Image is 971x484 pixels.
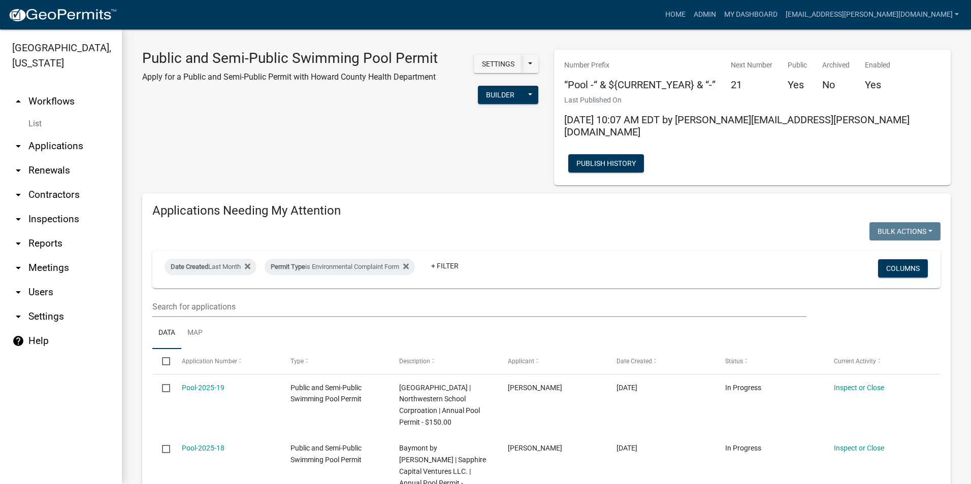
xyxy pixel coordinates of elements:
[865,79,890,91] h5: Yes
[182,444,224,452] a: Pool-2025-18
[508,384,562,392] span: Jeff Layden
[498,349,607,373] datatable-header-cell: Applicant
[152,317,181,350] a: Data
[152,203,941,218] h4: Applications Needing My Attention
[12,213,24,225] i: arrow_drop_down
[690,5,720,24] a: Admin
[152,349,172,373] datatable-header-cell: Select
[564,95,941,106] p: Last Published On
[782,5,963,24] a: [EMAIL_ADDRESS][PERSON_NAME][DOMAIN_NAME]
[12,189,24,201] i: arrow_drop_down
[824,349,933,373] datatable-header-cell: Current Activity
[265,259,415,275] div: is Environmental Complaint Form
[564,114,910,138] span: [DATE] 10:07 AM EDT by [PERSON_NAME][EMAIL_ADDRESS][PERSON_NAME][DOMAIN_NAME]
[165,259,256,275] div: Last Month
[822,79,850,91] h5: No
[280,349,389,373] datatable-header-cell: Type
[878,259,928,278] button: Columns
[731,79,772,91] h5: 21
[474,55,523,73] button: Settings
[822,60,850,71] p: Archived
[617,384,637,392] span: 08/26/2025
[12,262,24,274] i: arrow_drop_down
[182,384,224,392] a: Pool-2025-19
[564,79,716,91] h5: “Pool -“ & ${CURRENT_YEAR} & “-”
[508,358,534,365] span: Applicant
[12,237,24,250] i: arrow_drop_down
[725,358,743,365] span: Status
[834,384,884,392] a: Inspect or Close
[564,60,716,71] p: Number Prefix
[399,358,430,365] span: Description
[152,296,806,317] input: Search for applications
[568,160,644,168] wm-modal-confirm: Workflow Publish History
[181,317,209,350] a: Map
[508,444,562,452] span: Kimberly Trilling
[12,310,24,323] i: arrow_drop_down
[869,222,941,240] button: Bulk Actions
[290,358,304,365] span: Type
[12,140,24,152] i: arrow_drop_down
[788,60,807,71] p: Public
[716,349,824,373] datatable-header-cell: Status
[142,71,438,83] p: Apply for a Public and Semi-Public Permit with Howard County Health Department
[390,349,498,373] datatable-header-cell: Description
[617,444,637,452] span: 08/14/2025
[568,154,644,172] button: Publish History
[290,444,362,464] span: Public and Semi-Public Swimming Pool Permit
[290,384,362,403] span: Public and Semi-Public Swimming Pool Permit
[720,5,782,24] a: My Dashboard
[12,164,24,177] i: arrow_drop_down
[617,358,652,365] span: Date Created
[271,263,305,270] span: Permit Type
[834,358,876,365] span: Current Activity
[725,444,761,452] span: In Progress
[171,263,208,270] span: Date Created
[607,349,716,373] datatable-header-cell: Date Created
[731,60,772,71] p: Next Number
[399,384,480,426] span: Northwestern High School | Northwestern School Corproation | Annual Pool Permit - $150.00
[182,358,237,365] span: Application Number
[12,335,24,347] i: help
[865,60,890,71] p: Enabled
[725,384,761,392] span: In Progress
[661,5,690,24] a: Home
[788,79,807,91] h5: Yes
[423,257,467,275] a: + Filter
[12,286,24,298] i: arrow_drop_down
[12,95,24,108] i: arrow_drop_up
[142,50,438,67] h3: Public and Semi-Public Swimming Pool Permit
[478,86,523,104] button: Builder
[834,444,884,452] a: Inspect or Close
[172,349,280,373] datatable-header-cell: Application Number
